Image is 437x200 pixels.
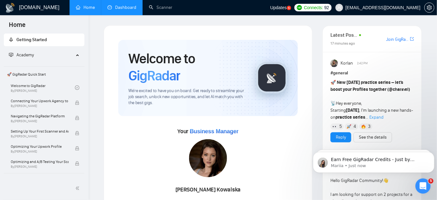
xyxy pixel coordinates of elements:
[369,115,384,120] span: Expand
[335,115,365,120] strong: practice series
[4,20,31,34] span: Home
[428,178,434,184] span: 5
[76,5,95,10] a: homeHome
[330,59,338,67] img: Korlan
[16,37,47,42] span: Getting Started
[11,81,75,95] a: Welcome to GigRadarBy[PERSON_NAME]
[75,85,79,90] span: check-circle
[11,165,69,169] span: By [PERSON_NAME]
[75,161,79,166] span: lock
[357,60,368,66] span: 2:42 PM
[270,5,287,10] span: Updates
[311,139,437,183] iframe: Intercom notifications message
[11,143,69,150] span: Optimizing Your Upwork Profile
[9,53,13,57] span: fund-projection-screen
[287,6,291,10] a: 5
[341,60,353,67] span: Korlan
[324,4,329,11] span: 92
[354,132,392,142] button: See the details
[75,131,79,135] span: lock
[75,101,79,105] span: lock
[415,178,431,194] iframe: Intercom live chat
[9,52,34,58] span: Academy
[75,185,82,191] span: double-left
[11,150,69,153] span: By [PERSON_NAME]
[330,41,355,46] span: 17 minutes ago
[330,132,351,142] button: Reply
[410,36,414,42] a: export
[410,36,414,41] span: export
[189,139,227,177] img: 1706119922287-multi-131.jpg
[330,70,414,77] h1: # general
[9,37,13,42] span: rocket
[16,52,34,58] span: Academy
[108,5,136,10] a: dashboardDashboard
[389,87,409,92] span: @channel
[330,80,336,85] span: 🚀
[5,3,15,13] img: logo
[330,80,413,120] span: Hey everyone, Starting , I’m launching a new hands-on ...
[75,116,79,120] span: lock
[11,104,69,108] span: By [PERSON_NAME]
[128,88,246,106] span: We're excited to have you on board. Get ready to streamline your job search, unlock new opportuni...
[424,5,434,10] a: setting
[11,128,69,134] span: Setting Up Your First Scanner and Auto-Bidder
[361,124,366,129] img: 🔥
[11,159,69,165] span: Optimizing and A/B Testing Your Scanner for Better Results
[256,62,288,94] img: gigradar-logo.png
[11,119,69,123] span: By [PERSON_NAME]
[359,134,387,141] a: See the details
[424,3,434,13] button: setting
[330,80,410,92] strong: New [DATE] practice series – let’s boost your Profiles together ( )
[347,124,351,129] img: 🚀
[339,123,342,130] span: 5
[11,98,69,104] span: Connecting Your Upwork Agency to GigRadar
[330,31,357,39] span: Latest Posts from the GigRadar Community
[128,67,180,84] span: GigRadar
[346,108,359,113] strong: [DATE]
[368,123,371,130] span: 3
[149,5,172,10] a: searchScanner
[386,36,409,43] a: Join GigRadar Slack Community
[190,128,238,134] span: Business Manager
[354,123,356,130] span: 4
[178,128,239,135] span: Your
[11,134,69,138] span: By [PERSON_NAME]
[4,68,84,81] span: 🚀 GigRadar Quick Start
[337,5,342,10] span: user
[333,124,337,129] img: 👀
[297,5,302,10] img: upwork-logo.png
[330,101,336,106] span: 📡
[4,175,84,187] span: 👑 Agency Success with GigRadar
[75,146,79,151] span: lock
[11,113,69,119] span: Navigating the GigRadar Platform
[304,4,323,11] span: Connects:
[161,184,255,195] div: [PERSON_NAME] Kowalska
[4,34,84,46] li: Getting Started
[336,134,346,141] a: Reply
[128,50,246,84] h1: Welcome to
[288,7,290,9] text: 5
